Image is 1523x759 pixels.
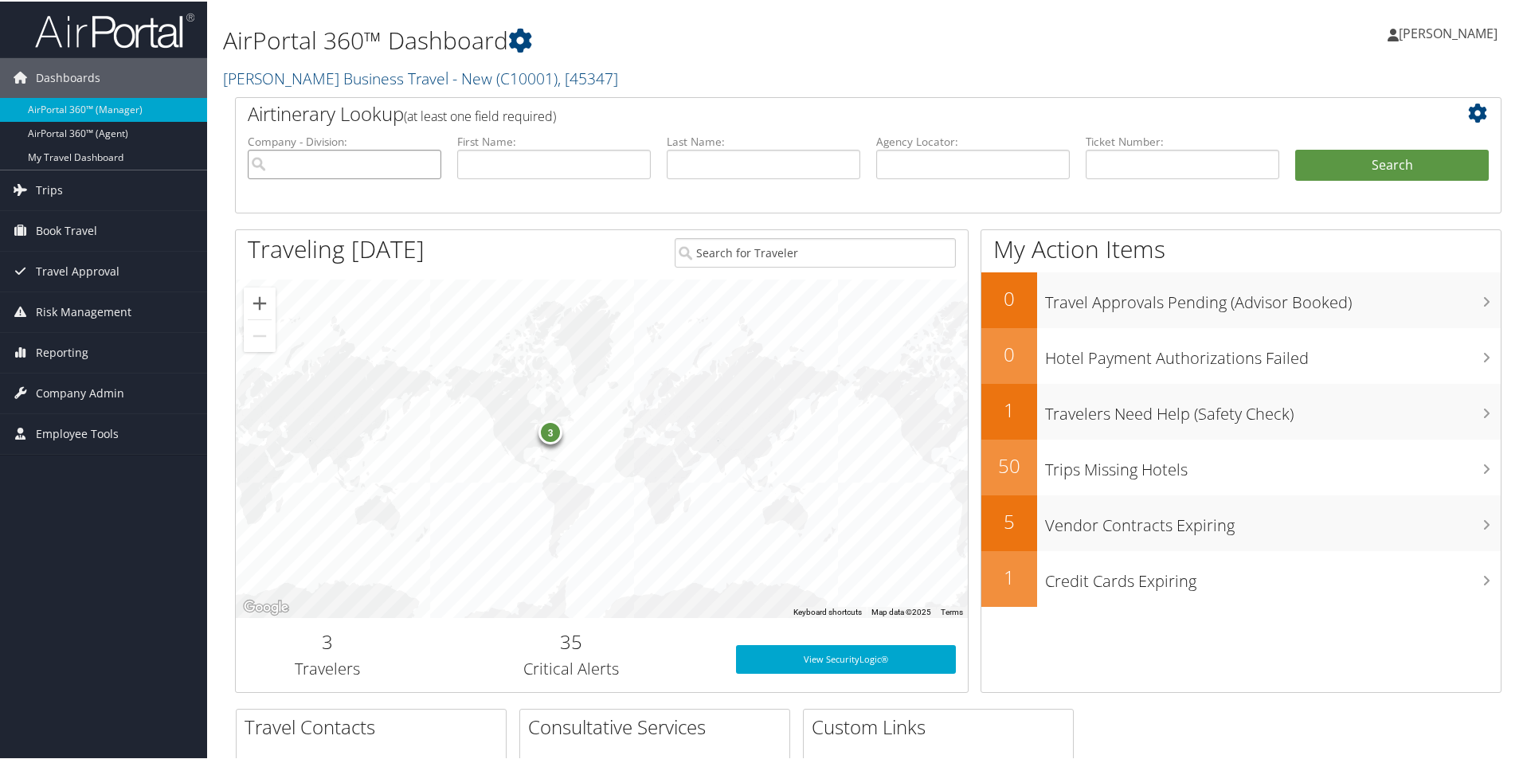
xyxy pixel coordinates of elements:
a: 1Travelers Need Help (Safety Check) [981,382,1501,438]
h2: 50 [981,451,1037,478]
label: First Name: [457,132,651,148]
h3: Travelers [248,656,407,679]
span: Dashboards [36,57,100,96]
a: 1Credit Cards Expiring [981,550,1501,605]
h3: Hotel Payment Authorizations Failed [1045,338,1501,368]
h2: Airtinerary Lookup [248,99,1384,126]
button: Search [1295,148,1489,180]
h3: Credit Cards Expiring [1045,561,1501,591]
h3: Travelers Need Help (Safety Check) [1045,393,1501,424]
span: Book Travel [36,209,97,249]
h2: 1 [981,395,1037,422]
span: Risk Management [36,291,131,331]
h2: Consultative Services [528,712,789,739]
button: Zoom out [244,319,276,350]
button: Keyboard shortcuts [793,605,862,616]
span: Reporting [36,331,88,371]
h2: Custom Links [812,712,1073,739]
a: [PERSON_NAME] Business Travel - New [223,66,618,88]
a: Open this area in Google Maps (opens a new window) [240,596,292,616]
h2: 35 [431,627,712,654]
h3: Critical Alerts [431,656,712,679]
h1: Traveling [DATE] [248,231,425,264]
a: Terms (opens in new tab) [941,606,963,615]
span: Employee Tools [36,413,119,452]
img: Google [240,596,292,616]
span: Company Admin [36,372,124,412]
a: View SecurityLogic® [736,644,956,672]
a: [PERSON_NAME] [1388,8,1513,56]
div: 3 [538,418,562,442]
span: Trips [36,169,63,209]
button: Zoom in [244,286,276,318]
h3: Travel Approvals Pending (Advisor Booked) [1045,282,1501,312]
h3: Vendor Contracts Expiring [1045,505,1501,535]
span: [PERSON_NAME] [1399,23,1498,41]
span: Map data ©2025 [871,606,931,615]
img: airportal-logo.png [35,10,194,48]
h1: AirPortal 360™ Dashboard [223,22,1083,56]
h2: 1 [981,562,1037,589]
h2: 0 [981,339,1037,366]
h2: 5 [981,507,1037,534]
label: Agency Locator: [876,132,1070,148]
a: 0Travel Approvals Pending (Advisor Booked) [981,271,1501,327]
label: Company - Division: [248,132,441,148]
h2: Travel Contacts [245,712,506,739]
a: 50Trips Missing Hotels [981,438,1501,494]
span: Travel Approval [36,250,119,290]
h3: Trips Missing Hotels [1045,449,1501,479]
span: ( C10001 ) [496,66,558,88]
h2: 0 [981,284,1037,311]
h2: 3 [248,627,407,654]
span: (at least one field required) [404,106,556,123]
label: Ticket Number: [1086,132,1279,148]
a: 5Vendor Contracts Expiring [981,494,1501,550]
a: 0Hotel Payment Authorizations Failed [981,327,1501,382]
label: Last Name: [667,132,860,148]
span: , [ 45347 ] [558,66,618,88]
input: Search for Traveler [675,237,956,266]
h1: My Action Items [981,231,1501,264]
